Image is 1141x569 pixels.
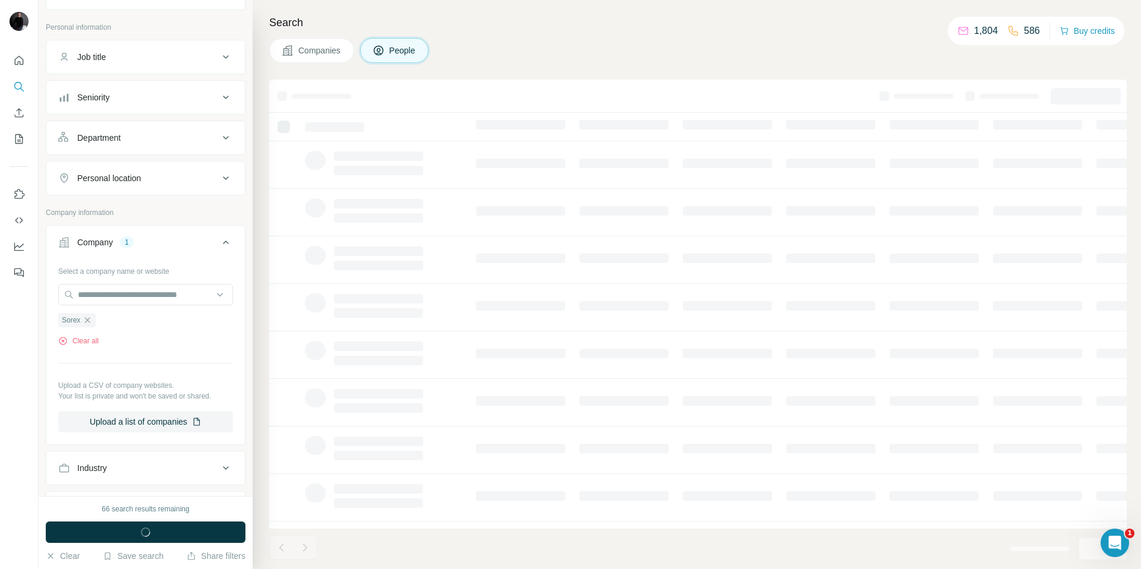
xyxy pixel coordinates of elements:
span: People [389,45,417,56]
div: Personal location [77,172,141,184]
span: 1 [1125,529,1134,538]
button: Industry [46,454,245,482]
button: Buy credits [1060,23,1115,39]
p: Your list is private and won't be saved or shared. [58,391,233,402]
button: Use Surfe on LinkedIn [10,184,29,205]
button: Company1 [46,228,245,261]
button: Enrich CSV [10,102,29,124]
h4: Search [269,14,1127,31]
button: Seniority [46,83,245,112]
button: Clear all [58,336,99,346]
button: Upload a list of companies [58,411,233,432]
button: Personal location [46,164,245,192]
p: 1,804 [974,24,998,38]
p: 586 [1024,24,1040,38]
button: Search [10,76,29,97]
p: Upload a CSV of company websites. [58,380,233,391]
button: Clear [46,550,80,562]
img: Avatar [10,12,29,31]
button: Feedback [10,262,29,283]
div: Seniority [77,91,109,103]
span: Companies [298,45,342,56]
div: Select a company name or website [58,261,233,277]
button: Quick start [10,50,29,71]
button: Share filters [187,550,245,562]
button: Dashboard [10,236,29,257]
button: Save search [103,550,163,562]
div: Job title [77,51,106,63]
button: My lists [10,128,29,150]
div: Industry [77,462,107,474]
span: Sorex [62,315,80,325]
p: Company information [46,207,245,218]
div: Company [77,236,113,248]
div: 1 [120,237,134,248]
button: Job title [46,43,245,71]
button: Department [46,124,245,152]
div: Department [77,132,121,144]
p: Personal information [46,22,245,33]
div: 66 search results remaining [102,504,189,514]
iframe: Intercom live chat [1101,529,1129,557]
button: HQ location [46,494,245,523]
button: Use Surfe API [10,210,29,231]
